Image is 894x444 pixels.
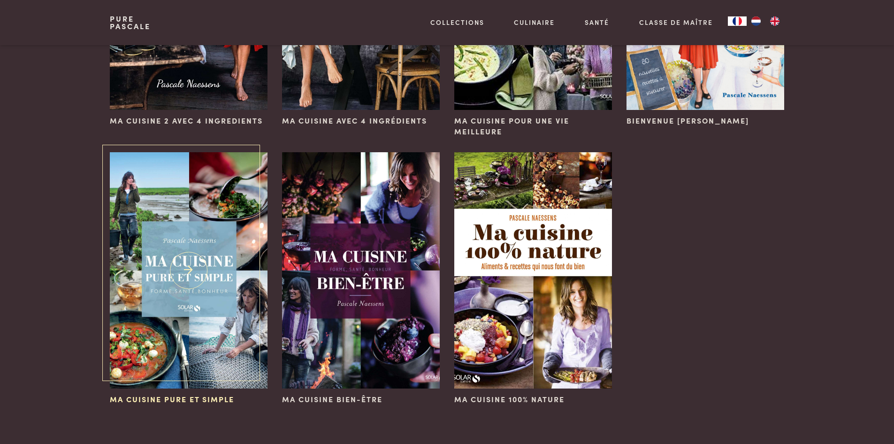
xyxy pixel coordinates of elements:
div: Language [728,16,747,26]
span: Ma cuisine pure et simple [110,394,234,405]
ul: Language list [747,16,784,26]
a: PurePascale [110,15,151,30]
a: Ma cuisine pure et simple Ma cuisine pure et simple [110,152,267,405]
aside: Language selected: Français [728,16,784,26]
a: FR [728,16,747,26]
a: Culinaire [514,17,555,27]
img: Ma cuisine pure et simple [110,152,267,389]
a: Ma cuisine bien-être Ma cuisine bien-être [282,152,439,405]
span: Ma cuisine bien-être [282,394,382,405]
span: Bienvenue [PERSON_NAME] [627,115,749,126]
span: Ma cuisine pour une vie meilleure [454,115,611,138]
span: Ma cuisine 100% nature [454,394,565,405]
span: Ma cuisine 2 avec 4 ingredients [110,115,263,126]
a: NL [747,16,765,26]
img: Ma cuisine 100% nature [454,152,611,389]
img: Ma cuisine bien-être [282,152,439,389]
a: EN [765,16,784,26]
a: Ma cuisine 100% nature Ma cuisine 100% nature [454,152,611,405]
a: Collections [430,17,484,27]
a: Classe de maître [639,17,713,27]
span: Ma cuisine avec 4 ingrédients [282,115,427,126]
a: Santé [585,17,609,27]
